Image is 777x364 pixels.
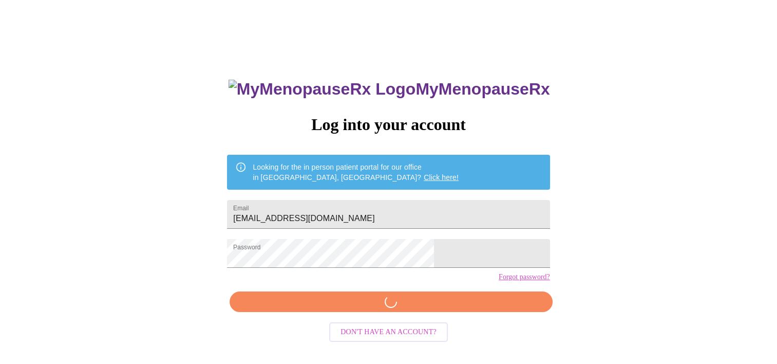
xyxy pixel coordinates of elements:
[253,158,459,187] div: Looking for the in person patient portal for our office in [GEOGRAPHIC_DATA], [GEOGRAPHIC_DATA]?
[229,80,415,99] img: MyMenopauseRx Logo
[227,115,549,134] h3: Log into your account
[424,173,459,181] a: Click here!
[340,326,437,339] span: Don't have an account?
[329,322,448,342] button: Don't have an account?
[229,80,550,99] h3: MyMenopauseRx
[327,327,450,336] a: Don't have an account?
[499,273,550,281] a: Forgot password?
